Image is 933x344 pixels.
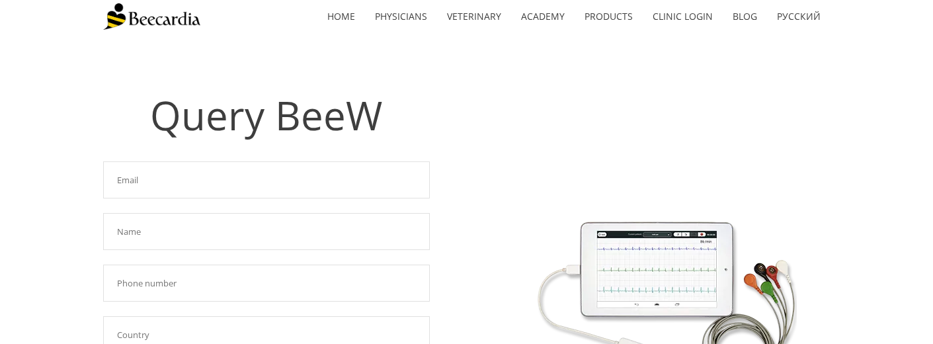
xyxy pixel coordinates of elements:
[150,88,382,142] span: Query BeeW
[103,161,430,198] input: Email
[643,1,723,32] a: Clinic Login
[317,1,365,32] a: home
[723,1,767,32] a: Blog
[437,1,511,32] a: Veterinary
[103,265,430,302] input: Phone number
[365,1,437,32] a: Physicians
[103,213,430,250] input: Name
[511,1,575,32] a: Academy
[767,1,831,32] a: Русский
[575,1,643,32] a: Products
[103,3,200,30] img: Beecardia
